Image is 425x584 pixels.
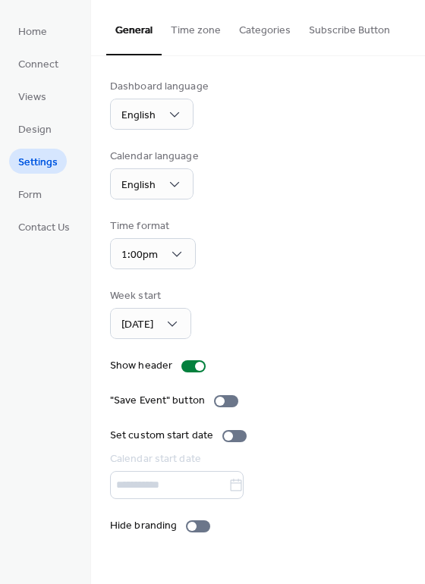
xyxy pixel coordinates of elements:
div: Set custom start date [110,428,213,444]
div: Calendar language [110,149,199,165]
a: Design [9,116,61,141]
a: Views [9,83,55,108]
a: Form [9,181,51,206]
a: Home [9,18,56,43]
span: 1:00pm [121,245,158,265]
span: Form [18,187,42,203]
span: English [121,175,156,196]
span: English [121,105,156,126]
span: Connect [18,57,58,73]
span: Contact Us [18,220,70,236]
div: Show header [110,358,172,374]
a: Contact Us [9,214,79,239]
span: Home [18,24,47,40]
div: Dashboard language [110,79,209,95]
div: Calendar start date [110,451,403,467]
span: Views [18,89,46,105]
div: Week start [110,288,188,304]
span: [DATE] [121,315,153,335]
div: "Save Event" button [110,393,205,409]
a: Connect [9,51,68,76]
div: Time format [110,218,193,234]
div: Hide branding [110,518,177,534]
span: Design [18,122,52,138]
a: Settings [9,149,67,174]
span: Settings [18,155,58,171]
